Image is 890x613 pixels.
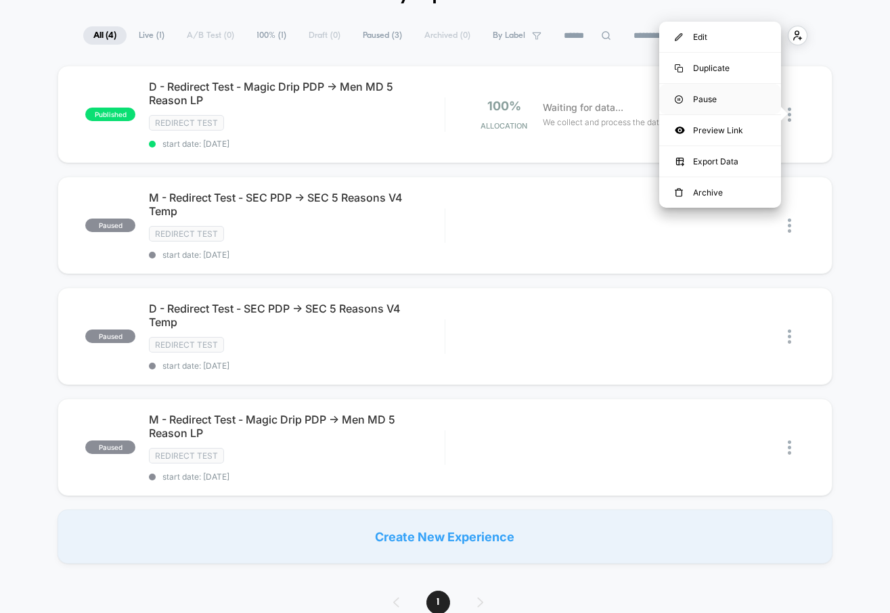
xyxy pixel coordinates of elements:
[85,108,135,121] span: published
[149,226,224,242] span: Redirect Test
[675,64,683,72] img: menu
[246,26,296,45] span: 100% ( 1 )
[83,26,127,45] span: All ( 4 )
[129,26,175,45] span: Live ( 1 )
[659,22,781,52] div: Edit
[659,177,781,208] div: Archive
[788,108,791,122] img: close
[58,509,832,564] div: Create New Experience
[149,472,444,482] span: start date: [DATE]
[659,84,781,114] div: Pause
[149,139,444,149] span: start date: [DATE]
[493,30,525,41] span: By Label
[675,95,683,104] img: menu
[149,448,224,463] span: Redirect Test
[659,53,781,83] div: Duplicate
[659,146,781,177] div: Export Data
[481,121,527,131] span: Allocation
[149,361,444,371] span: start date: [DATE]
[149,191,444,218] span: M - Redirect Test - SEC PDP -> SEC 5 Reasons V4 Temp
[149,250,444,260] span: start date: [DATE]
[543,116,692,129] span: We collect and process the data for you
[788,219,791,233] img: close
[149,302,444,329] span: D - Redirect Test - SEC PDP -> SEC 5 Reasons V4 Temp
[788,330,791,344] img: close
[543,100,623,115] span: Waiting for data...
[85,440,135,454] span: paused
[788,440,791,455] img: close
[149,413,444,440] span: M - Redirect Test - Magic Drip PDP -> Men MD 5 Reason LP
[85,330,135,343] span: paused
[149,115,224,131] span: Redirect Test
[675,188,683,198] img: menu
[149,337,224,353] span: Redirect Test
[85,219,135,232] span: paused
[659,115,781,145] div: Preview Link
[353,26,412,45] span: Paused ( 3 )
[149,80,444,107] span: D - Redirect Test - Magic Drip PDP -> Men MD 5 Reason LP
[487,99,521,113] span: 100%
[675,33,683,41] img: menu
